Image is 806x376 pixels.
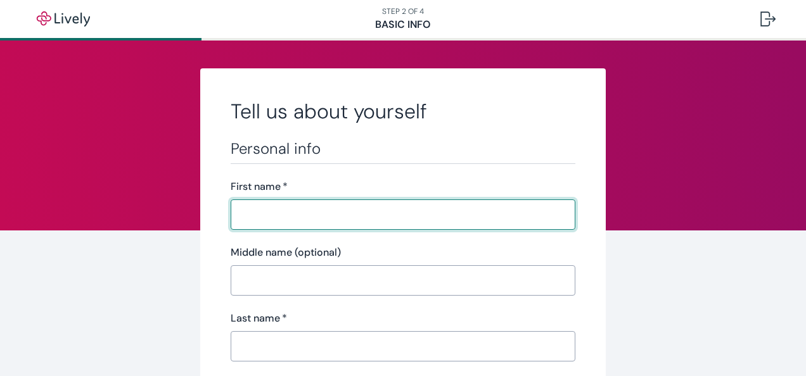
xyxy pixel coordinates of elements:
[750,4,786,34] button: Log out
[231,245,341,260] label: Middle name (optional)
[231,99,575,124] h2: Tell us about yourself
[28,11,99,27] img: Lively
[231,139,575,158] h3: Personal info
[231,311,287,326] label: Last name
[231,179,288,194] label: First name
